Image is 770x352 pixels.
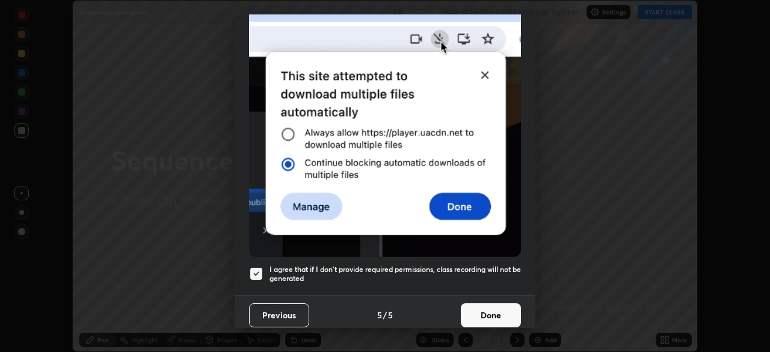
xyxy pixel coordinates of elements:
h4: 5 [377,309,382,321]
h4: 5 [388,309,393,321]
h5: I agree that if I don't provide required permissions, class recording will not be generated [269,265,521,283]
h4: / [383,309,387,321]
button: Previous [249,303,309,327]
button: Done [461,303,521,327]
